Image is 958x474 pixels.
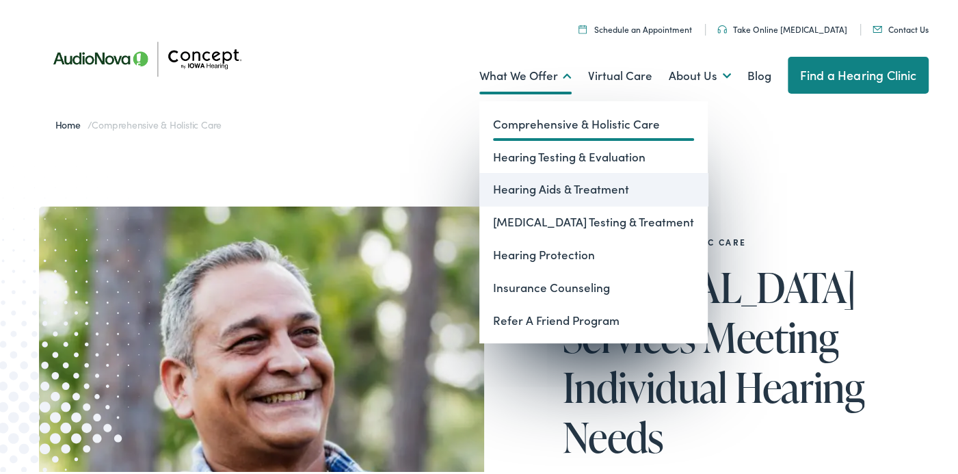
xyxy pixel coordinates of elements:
img: utility icon [717,23,727,31]
span: [MEDICAL_DATA] [563,263,856,308]
a: Find a Hearing Clinic [788,55,929,92]
a: What We Offer [479,49,572,99]
span: / [55,116,222,129]
span: Services [563,313,695,358]
a: [MEDICAL_DATA] Testing & Treatment [479,204,708,237]
a: Refer A Friend Program [479,302,708,335]
a: Hearing Testing & Evaluation [479,139,708,172]
a: Blog [747,49,771,99]
img: A calendar icon to schedule an appointment at Concept by Iowa Hearing. [578,23,587,31]
img: utility icon [873,24,882,31]
a: About Us [669,49,731,99]
a: Hearing Protection [479,237,708,269]
span: Meeting [703,313,838,358]
span: Comprehensive & Holistic Care [92,116,222,129]
a: Insurance Counseling [479,269,708,302]
a: Contact Us [873,21,928,33]
a: Hearing Aids & Treatment [479,171,708,204]
span: Needs [563,412,664,458]
a: Home [55,116,88,129]
span: Individual [563,363,728,408]
a: Take Online [MEDICAL_DATA] [717,21,847,33]
span: Hearing [735,363,864,408]
a: Virtual Care [588,49,652,99]
a: Schedule an Appointment [578,21,691,33]
h2: Comprehensive & Holistic Care [563,235,891,245]
a: Comprehensive & Holistic Care [479,106,708,139]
